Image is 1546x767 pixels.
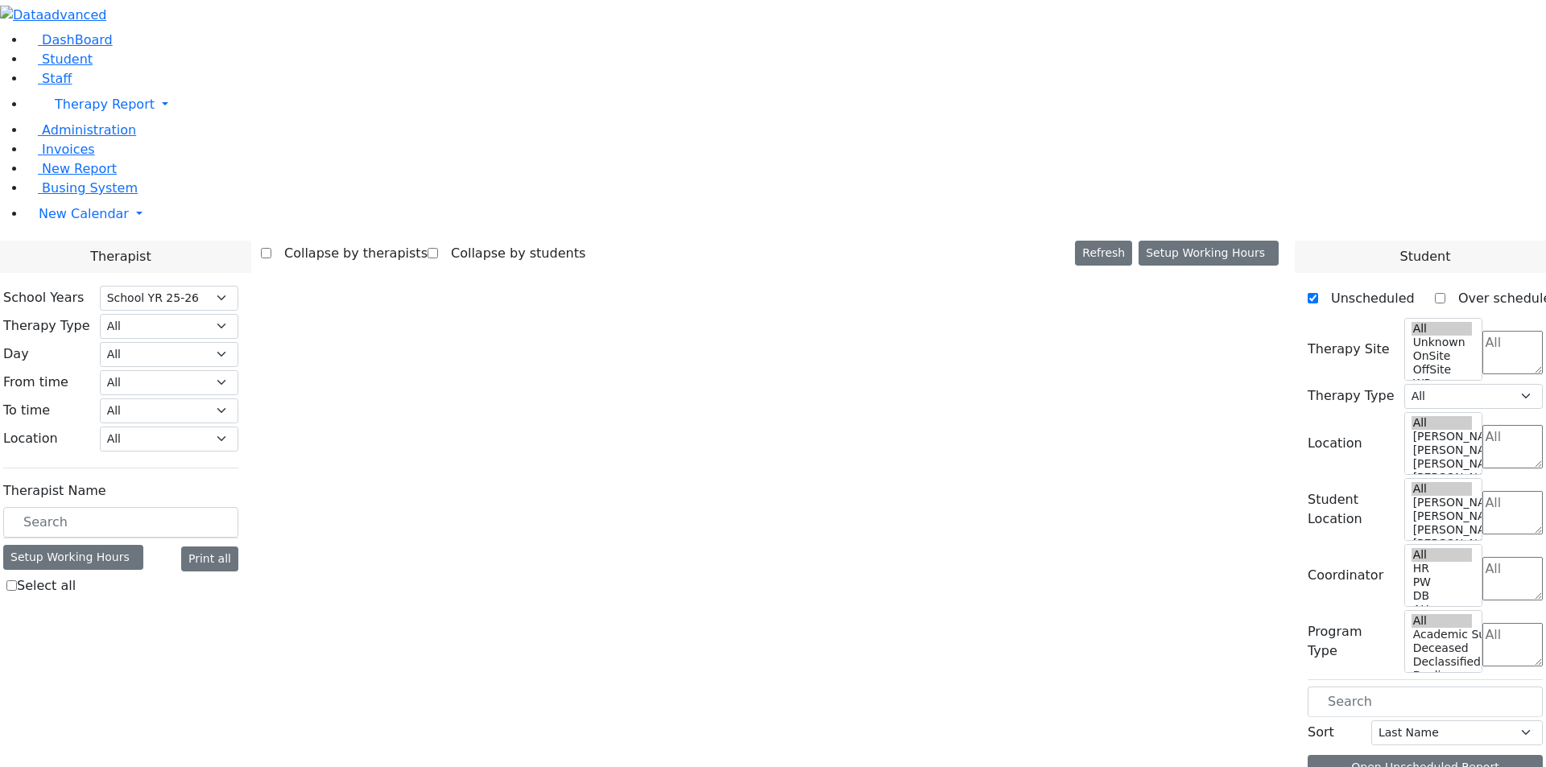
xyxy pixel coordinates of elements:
[1412,575,1473,589] option: PW
[39,206,129,221] span: New Calendar
[3,316,90,336] label: Therapy Type
[26,71,72,86] a: Staff
[1412,548,1473,562] option: All
[42,161,117,176] span: New Report
[1139,241,1279,266] button: Setup Working Hours
[3,429,58,448] label: Location
[1412,471,1473,485] option: [PERSON_NAME] 2
[55,97,155,112] span: Therapy Report
[1308,622,1395,661] label: Program Type
[1412,509,1473,523] option: [PERSON_NAME] 4
[90,247,151,266] span: Therapist
[1412,562,1473,575] option: HR
[3,507,238,538] input: Search
[42,52,93,67] span: Student
[1412,349,1473,363] option: OnSite
[26,122,136,138] a: Administration
[1412,614,1473,628] option: All
[438,241,585,266] label: Collapse by students
[42,142,95,157] span: Invoices
[1308,434,1362,453] label: Location
[1308,490,1395,529] label: Student Location
[1399,247,1450,266] span: Student
[1482,425,1543,468] textarea: Search
[26,142,95,157] a: Invoices
[1308,386,1395,406] label: Therapy Type
[1308,687,1543,717] input: Search
[26,180,138,196] a: Busing System
[1308,566,1383,585] label: Coordinator
[3,344,29,364] label: Day
[1482,491,1543,534] textarea: Search
[42,71,72,86] span: Staff
[1412,482,1473,496] option: All
[3,401,50,420] label: To time
[1412,363,1473,377] option: OffSite
[1308,340,1390,359] label: Therapy Site
[1412,496,1473,509] option: [PERSON_NAME] 5
[26,52,93,67] a: Student
[42,32,113,47] span: DashBoard
[1412,457,1473,471] option: [PERSON_NAME] 3
[1075,241,1132,266] button: Refresh
[26,198,1546,230] a: New Calendar
[1412,377,1473,390] option: WP
[1412,523,1473,537] option: [PERSON_NAME] 3
[3,288,84,307] label: School Years
[1412,589,1473,603] option: DB
[1318,286,1415,311] label: Unscheduled
[1412,641,1473,655] option: Deceased
[26,32,113,47] a: DashBoard
[3,545,143,570] div: Setup Working Hours
[1412,628,1473,641] option: Academic Support
[1482,623,1543,666] textarea: Search
[42,180,138,196] span: Busing System
[26,161,117,176] a: New Report
[1412,430,1473,443] option: [PERSON_NAME] 5
[271,241,428,266] label: Collapse by therapists
[26,89,1546,121] a: Therapy Report
[1412,669,1473,682] option: Declines
[1412,537,1473,551] option: [PERSON_NAME] 2
[1482,331,1543,374] textarea: Search
[3,373,68,392] label: From time
[3,481,106,501] label: Therapist Name
[1412,603,1473,616] option: AH
[1412,416,1473,430] option: All
[1482,557,1543,600] textarea: Search
[181,546,238,571] button: Print all
[17,576,76,596] label: Select all
[1308,723,1334,742] label: Sort
[1412,336,1473,349] option: Unknown
[1412,655,1473,669] option: Declassified
[1412,322,1473,336] option: All
[42,122,136,138] span: Administration
[1412,443,1473,457] option: [PERSON_NAME] 4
